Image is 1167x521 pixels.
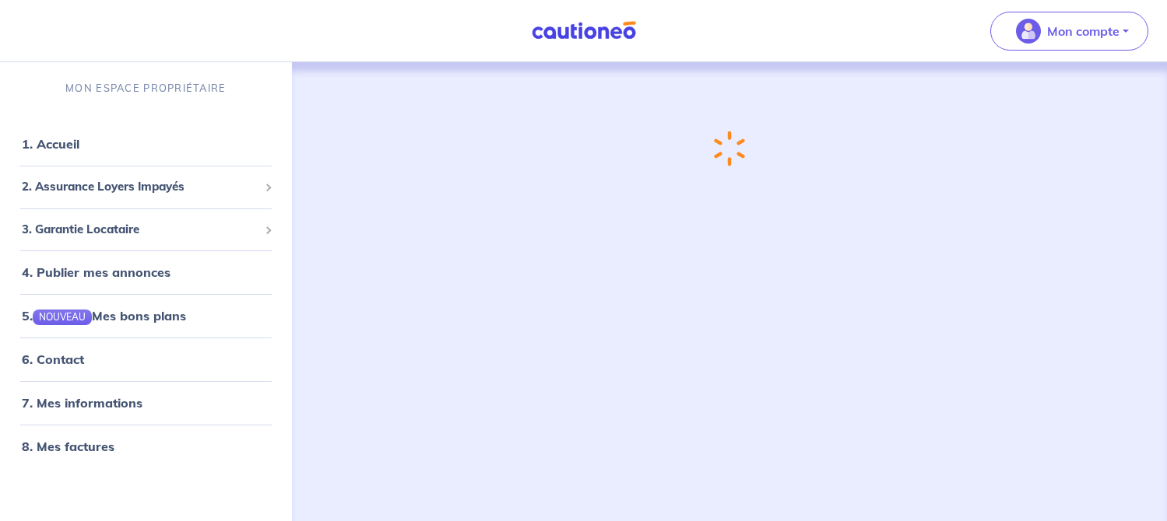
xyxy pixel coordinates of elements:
img: loading-spinner [714,131,745,166]
div: 3. Garantie Locataire [6,215,286,245]
span: 2. Assurance Loyers Impayés [22,178,258,196]
span: 3. Garantie Locataire [22,221,258,239]
div: 7. Mes informations [6,387,286,418]
a: 7. Mes informations [22,395,142,411]
div: 5.NOUVEAUMes bons plans [6,300,286,331]
a: 8. Mes factures [22,439,114,454]
img: illu_account_valid_menu.svg [1016,19,1041,44]
a: 6. Contact [22,351,84,367]
img: Cautioneo [526,21,642,40]
div: 8. Mes factures [6,431,286,462]
div: 4. Publier mes annonces [6,257,286,288]
div: 1. Accueil [6,128,286,159]
a: 4. Publier mes annonces [22,264,170,280]
div: 2. Assurance Loyers Impayés [6,172,286,202]
a: 5.NOUVEAUMes bons plans [22,308,186,323]
p: MON ESPACE PROPRIÉTAIRE [65,81,226,96]
p: Mon compte [1047,22,1120,40]
div: 6. Contact [6,344,286,375]
a: 1. Accueil [22,136,79,152]
button: illu_account_valid_menu.svgMon compte [990,12,1148,51]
